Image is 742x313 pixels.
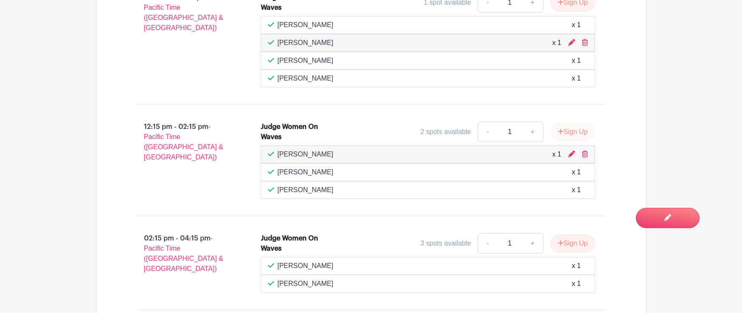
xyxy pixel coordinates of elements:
div: x 1 [572,167,581,177]
span: - Pacific Time ([GEOGRAPHIC_DATA] & [GEOGRAPHIC_DATA]) [144,235,223,272]
p: [PERSON_NAME] [277,38,333,48]
p: [PERSON_NAME] [277,279,333,289]
p: [PERSON_NAME] [277,149,333,159]
span: - Pacific Time ([GEOGRAPHIC_DATA] & [GEOGRAPHIC_DATA]) [144,123,223,161]
div: 3 spots available [420,238,471,249]
p: [PERSON_NAME] [277,20,333,30]
a: + [522,122,543,142]
a: + [522,233,543,254]
p: [PERSON_NAME] [277,167,333,177]
div: 2 spots available [420,127,471,137]
div: x 1 [552,149,561,159]
div: x 1 [572,56,581,66]
p: 02:15 pm - 04:15 pm [124,230,248,277]
p: [PERSON_NAME] [277,185,333,195]
p: [PERSON_NAME] [277,73,333,84]
div: x 1 [572,20,581,30]
p: [PERSON_NAME] [277,261,333,271]
div: Judge Women On Waves [261,233,334,254]
div: x 1 [572,261,581,271]
div: x 1 [572,73,581,84]
div: x 1 [572,185,581,195]
button: Sign Up [550,235,595,252]
a: - [478,122,497,142]
div: Judge Women On Waves [261,122,334,142]
div: x 1 [572,279,581,289]
p: [PERSON_NAME] [277,56,333,66]
div: x 1 [552,38,561,48]
p: 12:15 pm - 02:15 pm [124,118,248,166]
a: - [478,233,497,254]
button: Sign Up [550,123,595,141]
